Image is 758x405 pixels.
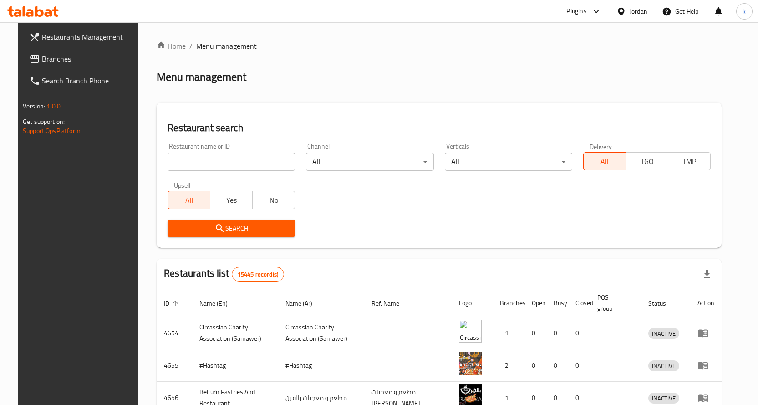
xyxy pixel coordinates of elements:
[256,194,291,207] span: No
[371,298,411,309] span: Ref. Name
[546,317,568,349] td: 0
[232,270,284,279] span: 15445 record(s)
[199,298,239,309] span: Name (En)
[46,100,61,112] span: 1.0.0
[524,317,546,349] td: 0
[668,152,711,170] button: TMP
[566,6,586,17] div: Plugins
[590,143,612,149] label: Delivery
[626,152,668,170] button: TGO
[568,317,590,349] td: 0
[22,26,145,48] a: Restaurants Management
[278,317,364,349] td: ​Circassian ​Charity ​Association​ (Samawer)
[157,317,192,349] td: 4654
[697,392,714,403] div: Menu
[192,349,278,382] td: #Hashtag
[524,289,546,317] th: Open
[648,360,679,371] div: INACTIVE
[690,289,722,317] th: Action
[23,125,81,137] a: Support.OpsPlatform
[210,191,253,209] button: Yes
[546,289,568,317] th: Busy
[452,289,493,317] th: Logo
[630,6,647,16] div: Jordan
[157,41,722,51] nav: breadcrumb
[648,361,679,371] span: INACTIVE
[597,292,630,314] span: POS group
[252,191,295,209] button: No
[568,289,590,317] th: Closed
[23,100,45,112] span: Version:
[232,267,284,282] div: Total records count
[445,153,572,171] div: All
[157,70,246,84] h2: Menu management
[175,223,288,234] span: Search
[630,155,665,168] span: TGO
[157,41,186,51] a: Home
[524,349,546,382] td: 0
[164,267,284,282] h2: Restaurants list
[278,349,364,382] td: #Hashtag
[583,152,626,170] button: All
[648,393,679,404] div: INACTIVE
[189,41,193,51] li: /
[172,194,207,207] span: All
[214,194,249,207] span: Yes
[648,393,679,404] span: INACTIVE
[285,298,324,309] span: Name (Ar)
[168,191,210,209] button: All
[42,75,137,86] span: Search Branch Phone
[157,349,192,382] td: 4655
[42,53,137,64] span: Branches
[164,298,181,309] span: ID
[23,116,65,128] span: Get support on:
[192,317,278,349] td: ​Circassian ​Charity ​Association​ (Samawer)
[306,153,433,171] div: All
[648,298,678,309] span: Status
[697,328,714,338] div: Menu
[493,289,524,317] th: Branches
[168,153,295,171] input: Search for restaurant name or ID..
[568,349,590,382] td: 0
[696,263,718,285] div: Export file
[697,360,714,371] div: Menu
[546,349,568,382] td: 0
[196,41,257,51] span: Menu management
[459,352,482,375] img: #Hashtag
[168,121,711,135] h2: Restaurant search
[493,317,524,349] td: 1
[42,31,137,42] span: Restaurants Management
[648,328,679,339] span: INACTIVE
[174,182,191,188] label: Upsell
[743,6,746,16] span: k
[22,70,145,92] a: Search Branch Phone
[168,220,295,237] button: Search
[22,48,145,70] a: Branches
[587,155,622,168] span: All
[672,155,707,168] span: TMP
[459,320,482,343] img: ​Circassian ​Charity ​Association​ (Samawer)
[493,349,524,382] td: 2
